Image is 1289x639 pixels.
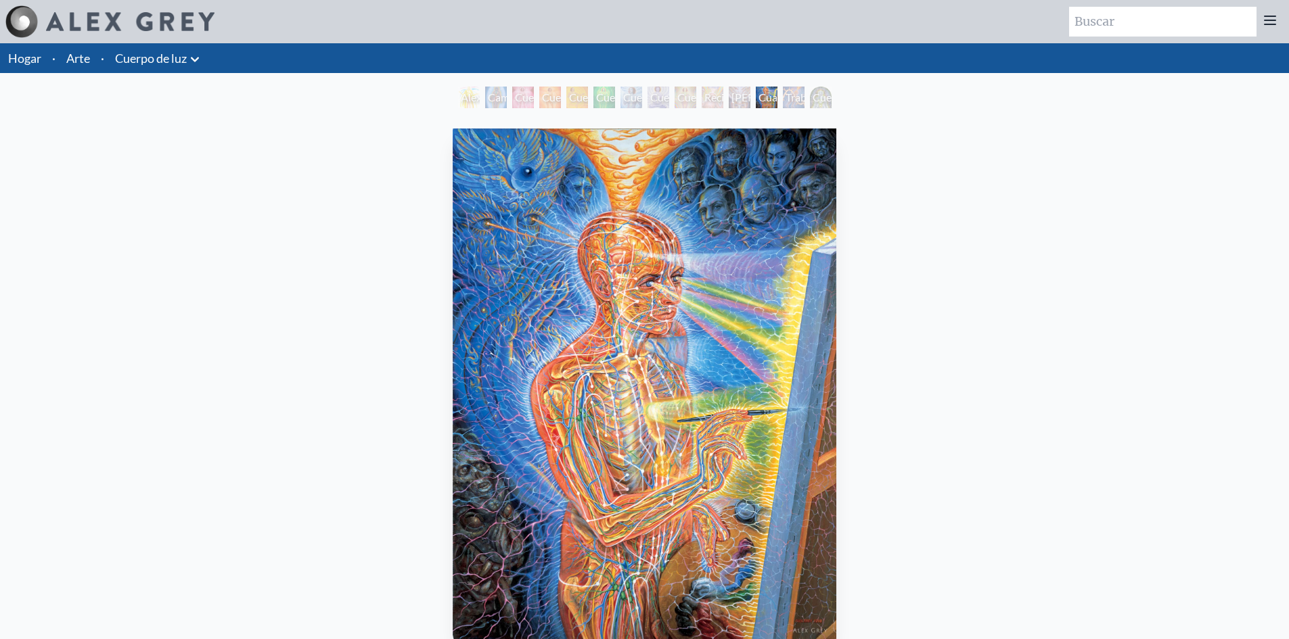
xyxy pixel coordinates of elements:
[1069,7,1257,37] input: Buscar
[66,49,90,68] a: Arte
[704,91,736,120] font: Recién nacido
[515,91,550,152] font: Cuerpo de luz 1
[813,91,883,185] font: Cuerpo/Mente como campo vibratorio de energía
[8,51,41,66] a: Hogar
[542,91,577,152] font: Cuerpo de luz 2
[677,91,713,152] font: Cuerpo de luz 7
[115,51,187,66] font: Cuerpo de luz
[115,49,187,68] a: Cuerpo de luz
[731,91,816,103] font: [PERSON_NAME]
[52,51,55,66] font: ·
[650,91,685,152] font: Cuerpo de luz 6
[488,91,526,152] font: Campo de energía humana
[759,91,794,103] font: Cuadro
[66,51,90,66] font: Arte
[101,51,104,66] font: ·
[596,91,631,152] font: Cuerpo de luz 4
[623,91,658,152] font: Cuerpo de luz 5
[786,91,836,152] font: Trabajador de la luz
[569,91,604,152] font: Cuerpo de luz 3
[461,91,492,103] font: Alexza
